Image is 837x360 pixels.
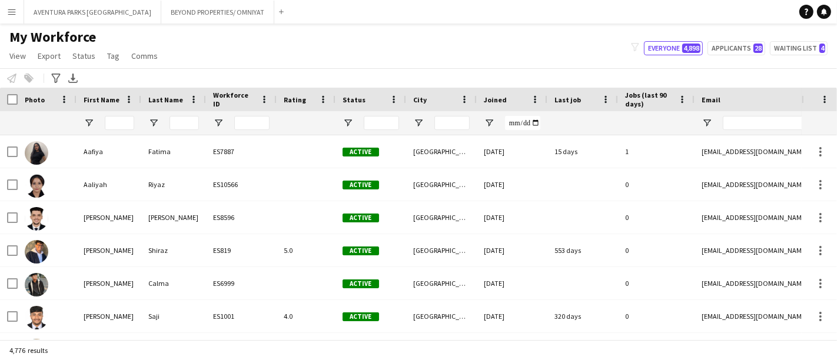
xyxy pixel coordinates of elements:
[107,51,119,61] span: Tag
[141,135,206,168] div: Fatima
[477,168,547,201] div: [DATE]
[477,201,547,234] div: [DATE]
[77,234,141,266] div: [PERSON_NAME]
[284,95,306,104] span: Rating
[505,116,540,130] input: Joined Filter Input
[77,267,141,299] div: [PERSON_NAME]
[68,48,100,64] a: Status
[206,201,277,234] div: ES8596
[9,51,26,61] span: View
[477,135,547,168] div: [DATE]
[141,201,206,234] div: [PERSON_NAME]
[141,168,206,201] div: Riyaz
[406,135,477,168] div: [GEOGRAPHIC_DATA]
[406,168,477,201] div: [GEOGRAPHIC_DATA]
[477,300,547,332] div: [DATE]
[77,300,141,332] div: [PERSON_NAME]
[484,95,507,104] span: Joined
[9,28,96,46] span: My Workforce
[148,118,159,128] button: Open Filter Menu
[25,273,48,296] img: Aaron Calma
[84,95,119,104] span: First Name
[170,116,199,130] input: Last Name Filter Input
[343,279,379,288] span: Active
[573,19,837,360] div: Widget de chat
[206,300,277,332] div: ES1001
[24,1,161,24] button: AVENTURA PARKS [GEOGRAPHIC_DATA]
[148,95,183,104] span: Last Name
[343,95,366,104] span: Status
[77,201,141,234] div: [PERSON_NAME]
[131,51,158,61] span: Comms
[343,312,379,321] span: Active
[547,300,618,332] div: 320 days
[72,51,95,61] span: Status
[573,19,837,360] iframe: Chat Widget
[141,300,206,332] div: Saji
[434,116,470,130] input: City Filter Input
[406,300,477,332] div: [GEOGRAPHIC_DATA]
[25,141,48,165] img: Aafiya Fatima
[406,234,477,266] div: [GEOGRAPHIC_DATA]
[33,48,65,64] a: Export
[277,300,336,332] div: 4.0
[49,71,63,85] app-action-btn: Advanced filters
[141,234,206,266] div: Shiraz
[364,116,399,130] input: Status Filter Input
[343,246,379,255] span: Active
[343,148,379,156] span: Active
[141,267,206,299] div: Calma
[343,118,353,128] button: Open Filter Menu
[406,201,477,234] div: [GEOGRAPHIC_DATA]
[206,234,277,266] div: ES819
[5,48,31,64] a: View
[77,168,141,201] div: Aaliyah
[206,267,277,299] div: ES6999
[161,1,274,24] button: BEYOND PROPERTIES/ OMNIYAT
[343,214,379,222] span: Active
[25,95,45,104] span: Photo
[206,168,277,201] div: ES10566
[547,135,618,168] div: 15 days
[213,91,255,108] span: Workforce ID
[413,95,427,104] span: City
[25,174,48,198] img: Aaliyah Riyaz
[25,240,48,264] img: Aaqil Shiraz
[25,306,48,329] img: Aaron Saji
[554,95,581,104] span: Last job
[25,207,48,231] img: Aamir Muhammad Rashid
[477,267,547,299] div: [DATE]
[477,234,547,266] div: [DATE]
[66,71,80,85] app-action-btn: Export XLSX
[343,181,379,189] span: Active
[547,234,618,266] div: 553 days
[206,135,277,168] div: ES7887
[406,267,477,299] div: [GEOGRAPHIC_DATA]
[413,118,424,128] button: Open Filter Menu
[127,48,162,64] a: Comms
[77,135,141,168] div: Aafiya
[84,118,94,128] button: Open Filter Menu
[102,48,124,64] a: Tag
[234,116,270,130] input: Workforce ID Filter Input
[213,118,224,128] button: Open Filter Menu
[277,234,336,266] div: 5.0
[105,116,134,130] input: First Name Filter Input
[484,118,494,128] button: Open Filter Menu
[38,51,61,61] span: Export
